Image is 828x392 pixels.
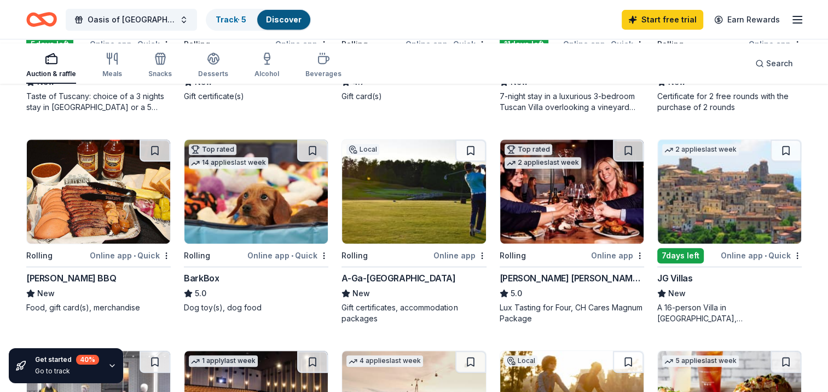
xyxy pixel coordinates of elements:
div: 7 days left [657,248,704,263]
img: Image for Billy Sims BBQ [27,140,170,244]
div: [PERSON_NAME] BBQ [26,272,116,285]
a: Start free trial [622,10,703,30]
div: BarkBox [184,272,219,285]
img: Image for JG Villas [658,140,801,244]
div: A-Ga-[GEOGRAPHIC_DATA] [341,272,455,285]
button: Beverages [305,48,341,84]
div: Food, gift card(s), merchandise [26,302,171,313]
div: Certificate for 2 free rounds with the purchase of 2 rounds [657,91,802,113]
div: Alcohol [254,70,279,78]
div: Online app Quick [721,249,802,262]
a: Image for A-Ga-Ming Golf ResortLocalRollingOnline appA-Ga-[GEOGRAPHIC_DATA]NewGift certificates, ... [341,139,486,324]
div: Desserts [198,70,228,78]
img: Image for BarkBox [184,140,328,244]
div: A 16-person Villa in [GEOGRAPHIC_DATA], [GEOGRAPHIC_DATA], [GEOGRAPHIC_DATA] for 7days/6nights (R... [657,302,802,324]
div: Online app Quick [90,249,171,262]
a: Image for JG Villas2 applieslast week7days leftOnline app•QuickJG VillasNewA 16-person Villa in [... [657,139,802,324]
div: [PERSON_NAME] [PERSON_NAME] Winery and Restaurants [500,272,644,285]
span: Oasis of [GEOGRAPHIC_DATA] [88,13,175,26]
div: Rolling [341,249,368,262]
div: Rolling [26,249,53,262]
div: Get started [35,355,99,365]
button: Snacks [148,48,172,84]
div: Top rated [189,144,236,155]
span: 5.0 [511,287,522,300]
img: Image for Cooper's Hawk Winery and Restaurants [500,140,644,244]
div: Online app [591,249,644,262]
span: • [134,40,136,49]
a: Image for Cooper's Hawk Winery and RestaurantsTop rated2 applieslast weekRollingOnline app[PERSON... [500,139,644,324]
span: • [607,40,609,49]
a: Earn Rewards [708,10,786,30]
a: Image for BarkBoxTop rated14 applieslast weekRollingOnline app•QuickBarkBox5.0Dog toy(s), dog food [184,139,328,313]
span: • [291,251,293,260]
div: Top rated [505,144,552,155]
div: Rolling [500,249,526,262]
div: 2 applies last week [662,144,739,155]
a: Track· 5 [216,15,246,24]
span: • [134,251,136,260]
div: Lux Tasting for Four, CH Cares Magnum Package [500,302,644,324]
div: Gift certificate(s) [184,91,328,102]
div: Online app [433,249,487,262]
span: New [668,287,686,300]
div: 40 % [76,355,99,365]
div: 4 applies last week [346,355,423,367]
div: Beverages [305,70,341,78]
div: Dog toy(s), dog food [184,302,328,313]
div: Online app Quick [247,249,328,262]
div: 5 applies last week [662,355,739,367]
div: JG Villas [657,272,692,285]
div: 2 applies last week [505,157,581,169]
div: Go to track [35,367,99,376]
a: Home [26,7,57,32]
div: Local [346,144,379,155]
span: • [765,251,767,260]
div: Snacks [148,70,172,78]
div: 1 apply last week [189,355,258,367]
button: Search [746,53,802,74]
span: • [449,40,451,49]
div: 7-night stay in a luxurious 3-bedroom Tuscan Villa overlooking a vineyard and the ancient walled ... [500,91,644,113]
span: New [37,287,55,300]
div: Taste of Tuscany: choice of a 3 nights stay in [GEOGRAPHIC_DATA] or a 5 night stay in [GEOGRAPHIC... [26,91,171,113]
span: 5.0 [195,287,206,300]
button: Oasis of [GEOGRAPHIC_DATA] [66,9,197,31]
span: Search [766,57,793,70]
div: Meals [102,70,122,78]
button: Track· 5Discover [206,9,311,31]
button: Meals [102,48,122,84]
div: 14 applies last week [189,157,268,169]
div: Local [505,355,537,366]
button: Desserts [198,48,228,84]
div: Auction & raffle [26,70,76,78]
span: New [352,287,370,300]
img: Image for A-Ga-Ming Golf Resort [342,140,485,244]
div: Gift certificates, accommodation packages [341,302,486,324]
button: Auction & raffle [26,48,76,84]
div: Gift card(s) [341,91,486,102]
div: Rolling [184,249,210,262]
a: Discover [266,15,302,24]
a: Image for Billy Sims BBQRollingOnline app•Quick[PERSON_NAME] BBQNewFood, gift card(s), merchandise [26,139,171,313]
button: Alcohol [254,48,279,84]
